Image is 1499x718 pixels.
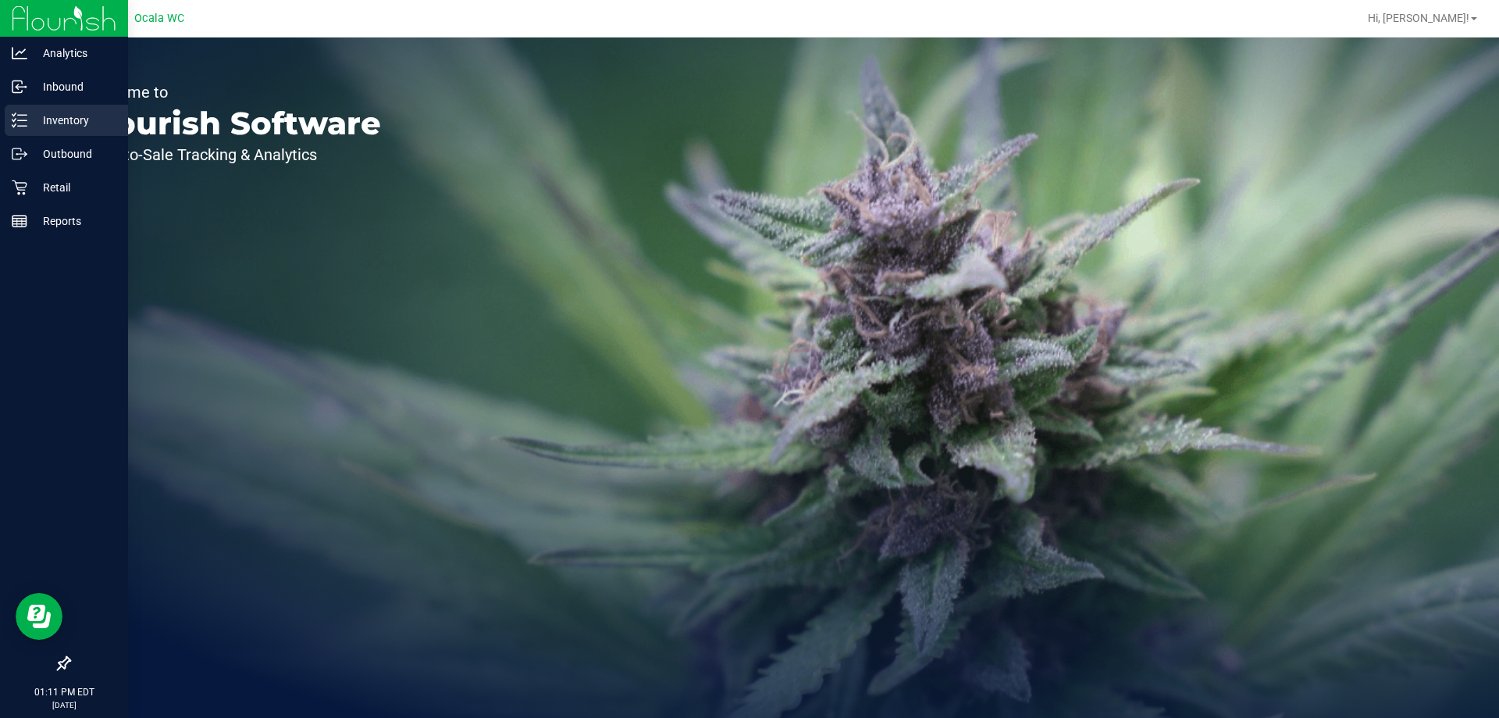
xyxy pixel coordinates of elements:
[12,180,27,195] inline-svg: Retail
[27,178,121,197] p: Retail
[84,147,381,163] p: Seed-to-Sale Tracking & Analytics
[12,113,27,128] inline-svg: Inventory
[1368,12,1469,24] span: Hi, [PERSON_NAME]!
[134,12,184,25] span: Ocala WC
[12,146,27,162] inline-svg: Outbound
[84,84,381,100] p: Welcome to
[12,45,27,61] inline-svg: Analytics
[27,212,121,230] p: Reports
[7,699,121,711] p: [DATE]
[27,145,121,163] p: Outbound
[27,111,121,130] p: Inventory
[12,213,27,229] inline-svg: Reports
[16,593,62,640] iframe: Resource center
[27,44,121,63] p: Analytics
[7,685,121,699] p: 01:11 PM EDT
[12,79,27,95] inline-svg: Inbound
[84,108,381,139] p: Flourish Software
[27,77,121,96] p: Inbound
